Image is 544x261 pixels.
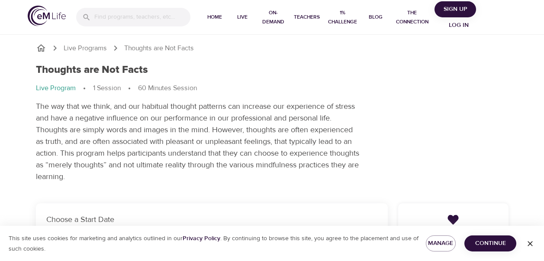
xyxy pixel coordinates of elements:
[393,8,431,26] span: The Connection
[365,13,386,22] span: Blog
[46,214,377,225] p: Choose a Start Date
[426,235,456,251] button: Manage
[36,101,361,183] p: The way that we think, and our habitual thought patterns can increase our experience of stress an...
[28,6,66,26] img: logo
[438,17,480,33] button: Log in
[36,83,76,93] p: Live Program
[471,238,509,249] span: Continue
[138,83,197,93] p: 60 Minutes Session
[94,8,190,26] input: Find programs, teachers, etc...
[433,238,449,249] span: Manage
[327,8,359,26] span: 1% Challenge
[441,20,476,31] span: Log in
[36,64,148,76] h1: Thoughts are Not Facts
[124,43,194,53] p: Thoughts are Not Facts
[232,13,253,22] span: Live
[204,13,225,22] span: Home
[36,43,509,53] nav: breadcrumb
[93,83,121,93] p: 1 Session
[438,4,473,15] span: Sign Up
[260,8,287,26] span: On-Demand
[435,1,476,17] button: Sign Up
[36,83,509,94] nav: breadcrumb
[183,235,220,242] a: Privacy Policy
[464,235,516,251] button: Continue
[294,13,320,22] span: Teachers
[64,43,107,53] a: Live Programs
